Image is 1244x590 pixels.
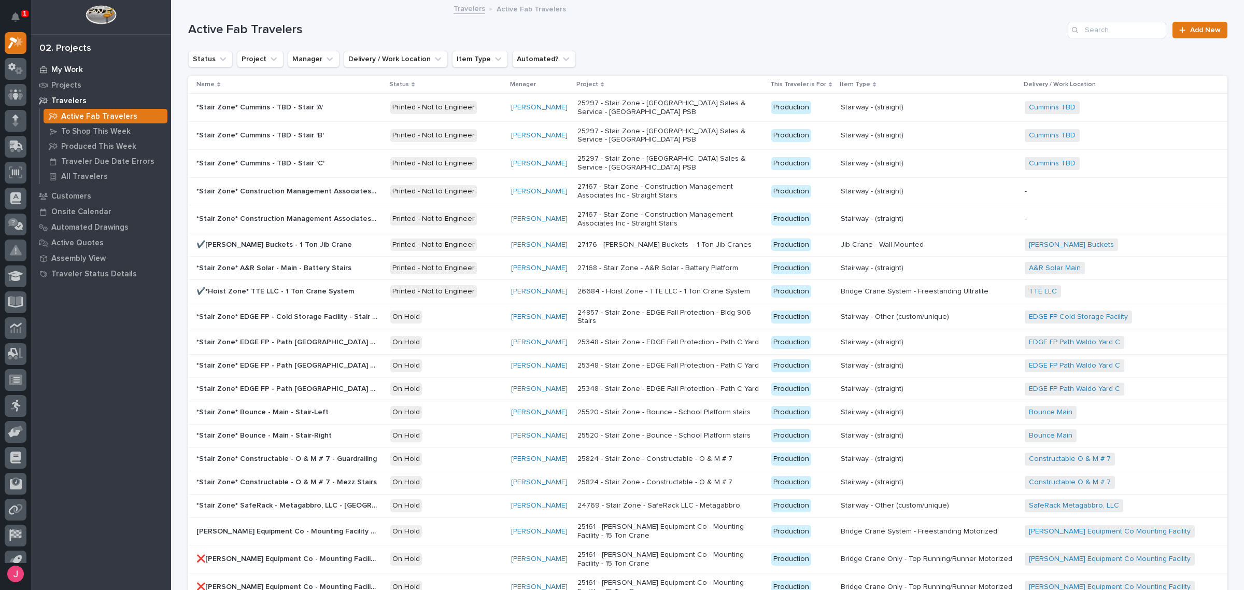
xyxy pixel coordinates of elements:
p: 25161 - [PERSON_NAME] Equipment Co - Mounting Facility - 15 Ton Crane [577,551,759,568]
a: [PERSON_NAME] Buckets [1029,241,1114,249]
p: Stairway - (straight) [841,157,906,168]
div: Production [771,383,811,396]
div: Printed - Not to Engineer [390,213,477,226]
p: Project [576,79,598,90]
p: Stairway - (straight) [841,101,906,112]
button: Notifications [5,6,26,28]
p: *Stair Zone* Construction Management Associates Inc - Straight Stair A [196,185,380,196]
p: 25348 - Stair Zone - EDGE Fall Protection - Path C Yard [577,361,759,370]
a: Produced This Week [40,139,171,153]
div: On Hold [390,453,422,466]
button: Project [237,51,284,67]
a: Travelers [31,93,171,108]
div: Production [771,285,811,298]
a: TTE LLC [1029,287,1057,296]
a: [PERSON_NAME] Equipment Co Mounting Facility [1029,527,1191,536]
p: Stairway - (straight) [841,213,906,223]
tr: *Stair Zone* Bounce - Main - Stair-Left*Stair Zone* Bounce - Main - Stair-Left On Hold[PERSON_NAM... [188,401,1227,424]
a: Constructable O & M # 7 [1029,455,1111,463]
a: Onsite Calendar [31,204,171,219]
p: Stairway - (straight) [841,185,906,196]
p: 24769 - Stair Zone - SafeRack LLC - Metagabbro, [577,501,759,510]
p: This Traveler is For [770,79,826,90]
p: 27176 - [PERSON_NAME] Buckets - 1 Ton Jib Cranes [577,241,759,249]
div: Production [771,553,811,566]
a: [PERSON_NAME] [511,215,568,223]
a: Cummins TBD [1029,131,1076,140]
p: Name [196,79,215,90]
img: Workspace Logo [86,5,116,24]
a: Active Fab Travelers [40,109,171,123]
a: Traveler Due Date Errors [40,154,171,168]
div: Printed - Not to Engineer [390,101,477,114]
button: users-avatar [5,563,26,585]
div: Printed - Not to Engineer [390,285,477,298]
div: On Hold [390,383,422,396]
p: *Stair Zone* EDGE FP - Path [GEOGRAPHIC_DATA] C - Stair #2 [196,359,380,370]
div: Production [771,185,811,198]
p: 25297 - Stair Zone - [GEOGRAPHIC_DATA] Sales & Service - [GEOGRAPHIC_DATA] PSB [577,154,759,172]
p: *Stair Zone* Cummins - TBD - Stair 'B' [196,129,326,140]
a: [PERSON_NAME] [511,241,568,249]
p: Stairway - (straight) [841,359,906,370]
p: Travelers [51,96,87,106]
a: [PERSON_NAME] [511,313,568,321]
p: *Stair Zone* EDGE FP - Path [GEOGRAPHIC_DATA] C - Stair #1 [196,336,380,347]
p: - [1025,215,1206,223]
div: Production [771,499,811,512]
div: Printed - Not to Engineer [390,129,477,142]
tr: *Stair Zone* Constructable - O & M # 7 - Mezz Stairs*Stair Zone* Constructable - O & M # 7 - Mezz... [188,471,1227,494]
div: On Hold [390,525,422,538]
div: Production [771,525,811,538]
tr: [PERSON_NAME] Equipment Co - Mounting Facility - 15 Ton Crane System[PERSON_NAME] Equipment Co - ... [188,517,1227,545]
a: EDGE FP Cold Storage Facility [1029,313,1128,321]
p: Stairway - (straight) [841,262,906,273]
div: Printed - Not to Engineer [390,185,477,198]
p: My Work [51,65,83,75]
div: Printed - Not to Engineer [390,157,477,170]
a: [PERSON_NAME] [511,287,568,296]
p: *Stair Zone* EDGE FP - Cold Storage Facility - Stair & Ship Ladder [196,311,380,321]
div: Production [771,213,811,226]
p: 27167 - Stair Zone - Construction Management Associates Inc - Straight Stairs [577,210,759,228]
a: My Work [31,62,171,77]
a: Active Quotes [31,235,171,250]
h1: Active Fab Travelers [188,22,1064,37]
p: Stairway - (straight) [841,429,906,440]
tr: *Stair Zone* EDGE FP - Path [GEOGRAPHIC_DATA] C - Stair #1*Stair Zone* EDGE FP - Path [GEOGRAPHIC... [188,331,1227,354]
p: Bridge Crane Only - Top Running/Runner Motorized [841,553,1014,564]
tr: ✔️[PERSON_NAME] Buckets - 1 Ton Jib Crane✔️[PERSON_NAME] Buckets - 1 Ton Jib Crane Printed - Not ... [188,233,1227,257]
a: Traveler Status Details [31,266,171,282]
a: To Shop This Week [40,124,171,138]
div: Production [771,262,811,275]
p: 26684 - Hoist Zone - TTE LLC - 1 Ton Crane System [577,287,759,296]
tr: *Stair Zone* SafeRack - Metagabbro, LLC - [GEOGRAPHIC_DATA]*Stair Zone* SafeRack - Metagabbro, LL... [188,494,1227,517]
div: Production [771,129,811,142]
p: Item Type [840,79,870,90]
p: Stairway - (straight) [841,383,906,394]
p: Manager [510,79,536,90]
p: 27168 - Stair Zone - A&R Solar - Battery Platform [577,264,759,273]
div: Production [771,406,811,419]
div: Printed - Not to Engineer [390,262,477,275]
p: Jib Crane - Wall Mounted [841,238,926,249]
a: Cummins TBD [1029,159,1076,168]
a: [PERSON_NAME] [511,361,568,370]
div: On Hold [390,336,422,349]
p: ✔️*Hoist Zone* TTE LLC - 1 Ton Crane System [196,285,356,296]
tr: *Stair Zone* Cummins - TBD - Stair 'A'*Stair Zone* Cummins - TBD - Stair 'A' Printed - Not to Eng... [188,94,1227,122]
button: Automated? [512,51,576,67]
p: *Stair Zone* A&R Solar - Main - Battery Stairs [196,262,354,273]
a: [PERSON_NAME] [511,555,568,564]
button: Delivery / Work Location [344,51,448,67]
div: Notifications1 [13,12,26,29]
div: Production [771,453,811,466]
p: Active Quotes [51,238,104,248]
p: Stairway - (straight) [841,336,906,347]
div: Production [771,429,811,442]
tr: ✔️*Hoist Zone* TTE LLC - 1 Ton Crane System✔️*Hoist Zone* TTE LLC - 1 Ton Crane System Printed - ... [188,280,1227,303]
a: Constructable O & M # 7 [1029,478,1111,487]
p: Stairway - (straight) [841,453,906,463]
p: 25297 - Stair Zone - [GEOGRAPHIC_DATA] Sales & Service - [GEOGRAPHIC_DATA] PSB [577,127,759,145]
div: Production [771,157,811,170]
